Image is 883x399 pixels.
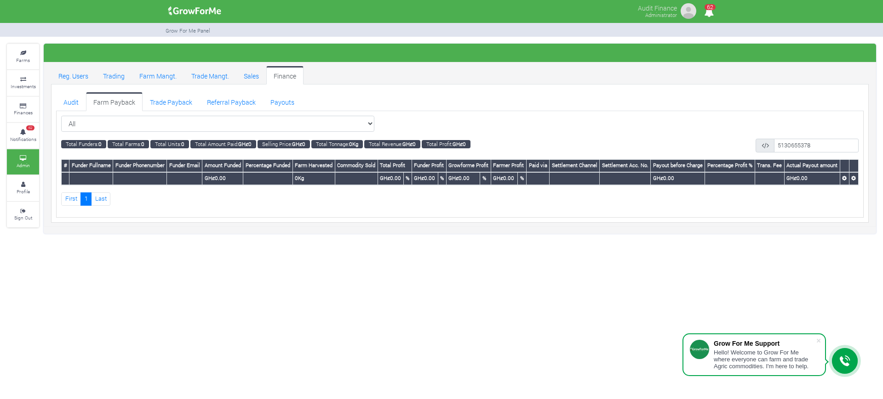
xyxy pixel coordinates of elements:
small: Total Units: [150,140,189,148]
a: Farm Payback [86,92,143,111]
b: GHȼ0 [402,140,416,147]
a: Sales [236,66,266,84]
th: Growforme Profit [446,159,491,172]
small: Total Amount Paid: [190,140,256,148]
th: Amount Funded [202,159,243,172]
small: Total Farms: [108,140,149,148]
a: Investments [7,70,39,96]
th: Trans. Fee [755,159,784,172]
a: 62 [700,9,718,17]
b: GHȼ0 [292,140,305,147]
th: GHȼ0.00 [784,172,840,185]
a: Audit [56,92,86,111]
th: % [403,172,412,185]
th: Percentage Profit % [705,159,755,172]
th: Total Profit [378,159,412,172]
i: Notifications [700,2,718,22]
span: 62 [705,4,716,10]
th: Payout before Charge [651,159,705,172]
b: 0 [181,140,184,147]
div: Grow For Me Support [714,340,816,347]
th: 0Kg [292,172,335,185]
th: Funder Email [167,159,202,172]
th: Settlement Channel [550,159,600,172]
img: growforme image [679,2,698,20]
a: Finances [7,97,39,122]
a: Sign Out [7,202,39,227]
small: Investments [11,83,36,90]
small: Notifications [10,136,36,142]
a: Reg. Users [51,66,96,84]
small: Farms [16,57,30,63]
a: 62 Notifications [7,123,39,148]
small: Finances [14,109,33,116]
a: Trading [96,66,132,84]
a: Trade Mangt. [184,66,236,84]
th: GHȼ0.00 [412,172,438,185]
a: 1 [80,192,92,206]
a: Trade Payback [143,92,200,111]
small: Total Funders: [61,140,106,148]
th: GHȼ0.00 [446,172,480,185]
th: Commodity Sold [335,159,378,172]
th: % [438,172,446,185]
small: Administrator [645,11,677,18]
small: Profile [17,188,30,195]
small: Grow For Me Panel [166,27,210,34]
th: GHȼ0.00 [651,172,705,185]
th: Percentage Funded [243,159,292,172]
b: GHȼ0 [453,140,466,147]
th: % [518,172,527,185]
th: Farmer Profit [491,159,526,172]
th: Funder Fullname [69,159,113,172]
small: Total Revenue: [364,140,420,148]
th: Settlement Acc. No. [600,159,651,172]
th: GHȼ0.00 [202,172,243,185]
nav: Page Navigation [61,192,859,206]
a: Admin [7,149,39,174]
a: Last [91,192,110,206]
a: Farm Mangt. [132,66,184,84]
th: # [62,159,69,172]
th: Actual Payout amount [784,159,840,172]
th: Paid via [527,159,550,172]
th: GHȼ0.00 [378,172,403,185]
a: First [61,192,81,206]
th: GHȼ0.00 [491,172,517,185]
th: Funder Profit [412,159,446,172]
a: Profile [7,175,39,201]
a: Finance [266,66,304,84]
th: Farm Harvested [292,159,335,172]
p: Audit Finance [638,2,677,13]
img: growforme image [165,2,224,20]
small: Admin [17,162,30,169]
small: Selling Price: [258,140,310,148]
a: Payouts [263,92,302,111]
b: 0 [98,140,102,147]
b: GHȼ0 [238,140,252,147]
b: 0Kg [349,140,358,147]
small: Total Profit: [422,140,470,148]
small: Total Tonnage: [311,140,363,148]
th: % [480,172,491,185]
a: Referral Payback [200,92,263,111]
small: Sign Out [14,214,32,221]
a: Farms [7,44,39,69]
span: 62 [26,125,34,131]
b: 0 [141,140,144,147]
th: Funder Phonenumber [113,159,167,172]
div: Hello! Welcome to Grow For Me where everyone can farm and trade Agric commodities. I'm here to help. [714,349,816,370]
